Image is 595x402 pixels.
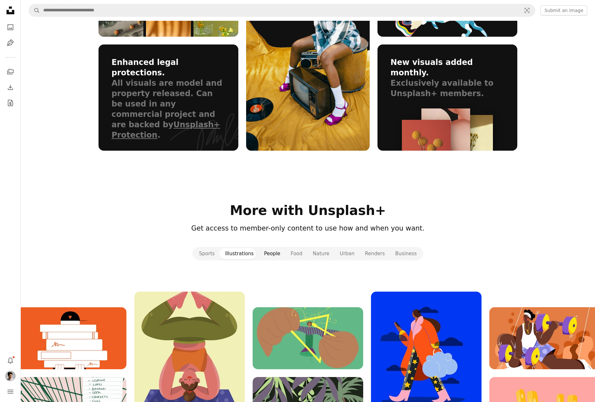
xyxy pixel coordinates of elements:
button: People [259,248,285,259]
button: Visual search [519,4,535,17]
button: Search Unsplash [29,4,40,17]
a: Collections [4,65,17,78]
button: Illustrations [220,248,259,259]
form: Find visuals sitewide [29,4,535,17]
span: Exclusively available to Unsplash+ members. [390,79,494,98]
a: Photos [4,21,17,34]
button: Business [390,248,422,259]
button: Profile [4,370,17,383]
h3: Enhanced legal protections. [112,57,225,78]
button: Urban [335,248,360,259]
button: Nature [308,248,335,259]
header: Get access to member-only content to use how and when you want. [99,223,517,234]
button: Submit an image [540,5,587,16]
a: Illustrations [4,36,17,49]
button: Menu [4,385,17,398]
a: Download History [4,81,17,94]
img: bento_img-stacked-02.jpg [421,108,470,154]
h2: More with Unsplash+ [99,203,517,218]
button: Sports [194,248,220,259]
span: All visuals are model and property released. Can be used in any commercial project and are backed... [112,79,222,140]
button: Notifications [4,354,17,367]
button: Renders [360,248,390,259]
button: Food [285,248,308,259]
img: premium_vector-1707987933797-d0775a38fa90.jpg [16,307,126,369]
img: bento_img-stacked-01.jpg [402,120,451,193]
img: Avatar of user Kirill [5,371,16,381]
img: premium_vector-1707817837666-308d9f30480d.jpg [253,307,363,369]
a: Home — Unsplash [4,4,17,18]
h3: New visuals added monthly. [390,57,504,78]
a: Briefs [4,96,17,109]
